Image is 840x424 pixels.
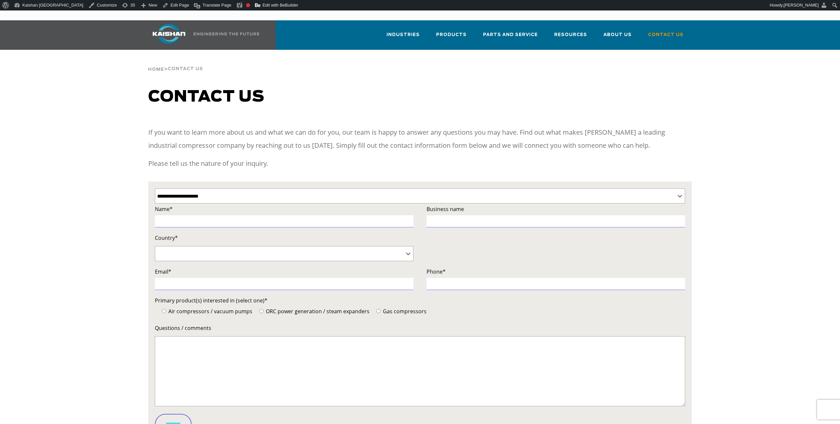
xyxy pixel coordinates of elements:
span: ORC power generation / steam expanders [264,308,369,315]
label: Questions / comments [155,323,685,333]
span: Contact Us [648,31,683,39]
div: Focus keyphrase not set [246,3,250,7]
img: kaishan logo [144,24,194,44]
span: Contact us [148,89,264,105]
div: > [148,50,203,75]
input: Air compressors / vacuum pumps [162,309,166,313]
span: Parts and Service [483,31,538,39]
p: If you want to learn more about us and what we can do for you, our team is happy to answer any qu... [148,126,692,152]
span: Gas compressors [382,308,427,315]
a: About Us [603,26,632,48]
label: Phone* [427,267,685,276]
span: Contact Us [168,67,203,71]
label: Country* [155,233,413,242]
span: Products [436,31,467,39]
a: Contact Us [648,26,683,48]
label: Name* [155,204,413,214]
span: Resources [554,31,587,39]
span: Air compressors / vacuum pumps [167,308,252,315]
span: [PERSON_NAME] [784,3,819,8]
img: Engineering the future [194,32,259,35]
label: Email* [155,267,413,276]
a: Home [148,66,164,72]
span: Industries [387,31,420,39]
input: Gas compressors [376,309,381,313]
a: Resources [554,26,587,48]
input: ORC power generation / steam expanders [259,309,263,313]
a: Products [436,26,467,48]
a: Industries [387,26,420,48]
a: Kaishan USA [144,20,261,50]
span: Home [148,67,164,72]
a: Parts and Service [483,26,538,48]
label: Business name [427,204,685,214]
p: Please tell us the nature of your inquiry. [148,157,692,170]
span: About Us [603,31,632,39]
